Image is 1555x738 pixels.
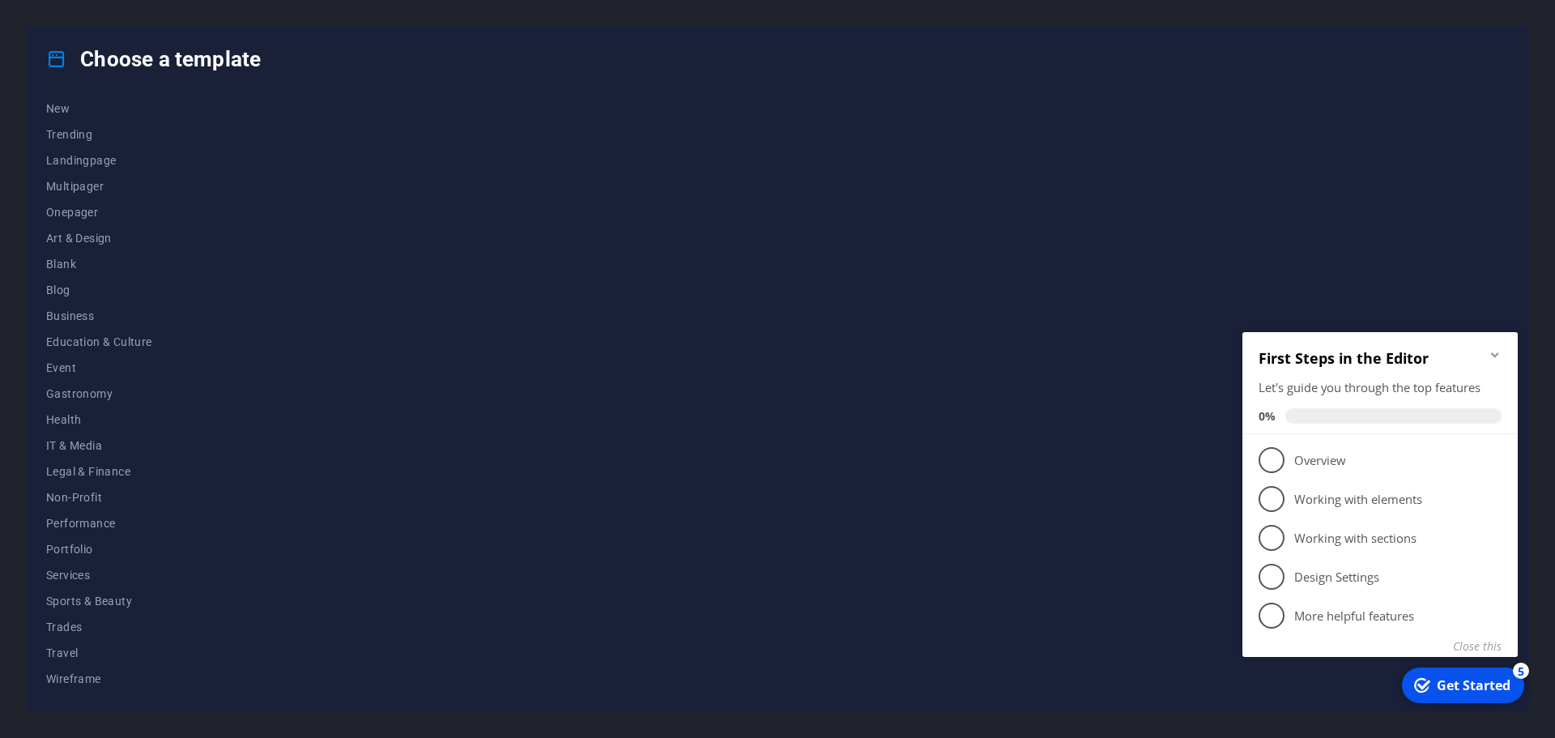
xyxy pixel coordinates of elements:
button: Blank [46,251,152,277]
span: Blog [46,284,152,296]
li: Design Settings [6,241,282,280]
button: Travel [46,640,152,666]
span: Sports & Beauty [46,595,152,608]
span: Onepager [46,206,152,219]
li: Working with sections [6,203,282,241]
span: Education & Culture [46,335,152,348]
button: Close this [217,322,266,338]
button: Art & Design [46,225,152,251]
div: Minimize checklist [253,32,266,45]
button: Health [46,407,152,433]
li: Overview [6,125,282,164]
button: Wireframe [46,666,152,692]
div: Get Started 5 items remaining, 0% complete [166,352,288,387]
span: Landingpage [46,154,152,167]
button: Education & Culture [46,329,152,355]
span: Travel [46,646,152,659]
button: Trades [46,614,152,640]
button: Blog [46,277,152,303]
li: More helpful features [6,280,282,319]
span: Multipager [46,180,152,193]
span: Gastronomy [46,387,152,400]
button: Services [46,562,152,588]
button: Gastronomy [46,381,152,407]
span: IT & Media [46,439,152,452]
span: New [46,102,152,115]
span: Event [46,361,152,374]
button: Multipager [46,173,152,199]
button: Performance [46,510,152,536]
button: Event [46,355,152,381]
button: Legal & Finance [46,459,152,484]
span: 0% [23,92,49,108]
div: Let's guide you through the top features [23,63,266,80]
li: Working with elements [6,164,282,203]
span: Business [46,309,152,322]
span: Trades [46,621,152,633]
span: Trending [46,128,152,141]
p: Overview [58,136,253,153]
span: Performance [46,517,152,530]
p: More helpful features [58,292,253,309]
div: Get Started [201,360,275,378]
span: Non-Profit [46,491,152,504]
button: Landingpage [46,147,152,173]
button: IT & Media [46,433,152,459]
span: Health [46,413,152,426]
button: New [46,96,152,122]
span: Portfolio [46,543,152,556]
span: Legal & Finance [46,465,152,478]
span: Blank [46,258,152,271]
h4: Choose a template [46,46,261,72]
button: Onepager [46,199,152,225]
button: Non-Profit [46,484,152,510]
button: Trending [46,122,152,147]
span: Wireframe [46,672,152,685]
h2: First Steps in the Editor [23,32,266,52]
span: Services [46,569,152,582]
button: Business [46,303,152,329]
p: Design Settings [58,253,253,270]
button: Portfolio [46,536,152,562]
span: Art & Design [46,232,152,245]
p: Working with sections [58,214,253,231]
p: Working with elements [58,175,253,192]
button: Sports & Beauty [46,588,152,614]
div: 5 [277,347,293,363]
